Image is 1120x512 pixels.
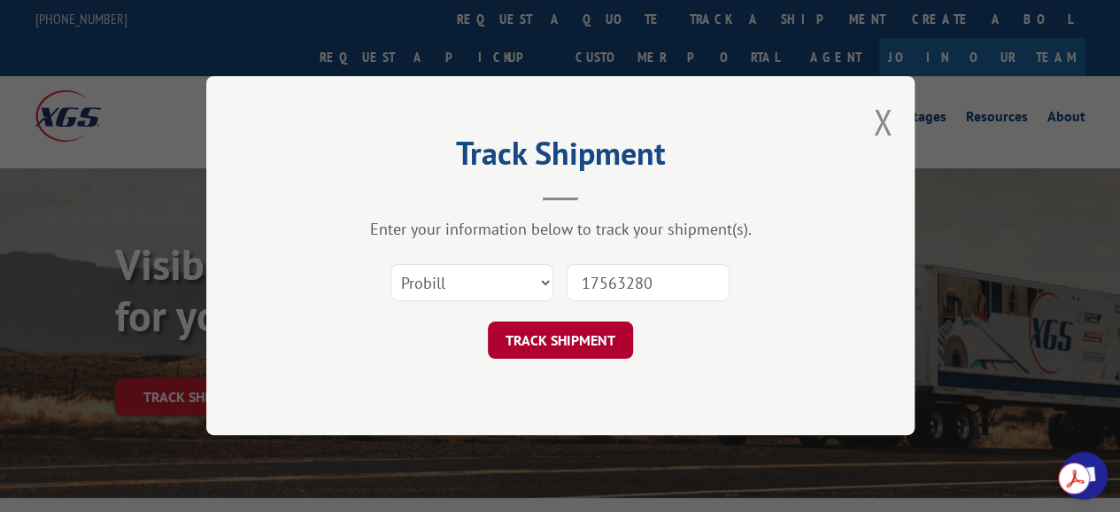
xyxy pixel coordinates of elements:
a: Open chat [1060,452,1108,500]
input: Number(s) [567,265,730,302]
div: Enter your information below to track your shipment(s). [295,220,826,240]
h2: Track Shipment [295,141,826,175]
button: TRACK SHIPMENT [488,322,633,360]
button: Close modal [873,98,892,145]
